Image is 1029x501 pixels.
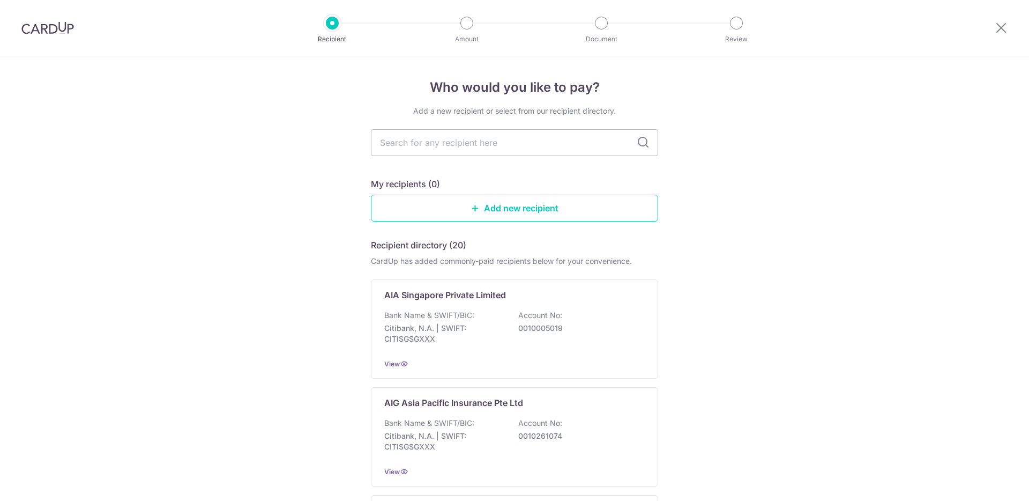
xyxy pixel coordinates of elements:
p: Account No: [518,310,562,321]
input: Search for any recipient here [371,129,658,156]
p: Citibank, N.A. | SWIFT: CITISGSGXXX [384,323,504,344]
a: View [384,360,400,368]
p: 0010005019 [518,323,638,334]
p: Amount [427,34,506,45]
p: Citibank, N.A. | SWIFT: CITISGSGXXX [384,431,504,452]
div: Add a new recipient or select from our recipient directory. [371,106,658,116]
p: AIA Singapore Private Limited [384,289,506,301]
a: View [384,468,400,476]
iframe: Opens a widget where you can find more information [960,469,1018,496]
h5: My recipients (0) [371,178,440,190]
p: Review [697,34,776,45]
p: Bank Name & SWIFT/BIC: [384,310,474,321]
img: CardUp [21,21,74,34]
h4: Who would you like to pay? [371,78,658,97]
p: Document [562,34,641,45]
a: Add new recipient [371,195,658,222]
p: AIG Asia Pacific Insurance Pte Ltd [384,396,523,409]
div: CardUp has added commonly-paid recipients below for your convenience. [371,256,658,267]
h5: Recipient directory (20) [371,239,466,252]
p: 0010261074 [518,431,638,441]
p: Account No: [518,418,562,429]
p: Recipient [293,34,372,45]
p: Bank Name & SWIFT/BIC: [384,418,474,429]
